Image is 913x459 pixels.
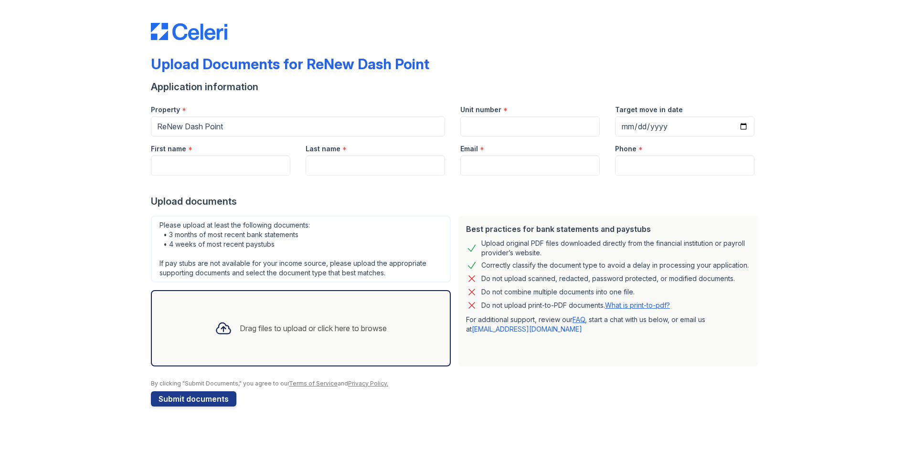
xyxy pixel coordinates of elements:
[151,144,186,154] label: First name
[306,144,340,154] label: Last name
[466,315,751,334] p: For additional support, review our , start a chat with us below, or email us at
[151,391,236,407] button: Submit documents
[481,273,735,284] div: Do not upload scanned, redacted, password protected, or modified documents.
[460,144,478,154] label: Email
[348,380,388,387] a: Privacy Policy.
[481,239,751,258] div: Upload original PDF files downloaded directly from the financial institution or payroll provider’...
[289,380,338,387] a: Terms of Service
[151,80,762,94] div: Application information
[466,223,751,235] div: Best practices for bank statements and paystubs
[151,105,180,115] label: Property
[151,195,762,208] div: Upload documents
[460,105,501,115] label: Unit number
[151,23,227,40] img: CE_Logo_Blue-a8612792a0a2168367f1c8372b55b34899dd931a85d93a1a3d3e32e68fde9ad4.png
[481,286,635,298] div: Do not combine multiple documents into one file.
[481,301,670,310] p: Do not upload print-to-PDF documents.
[240,323,387,334] div: Drag files to upload or click here to browse
[151,380,762,387] div: By clicking "Submit Documents," you agree to our and
[472,325,582,333] a: [EMAIL_ADDRESS][DOMAIN_NAME]
[615,105,683,115] label: Target move in date
[151,55,429,73] div: Upload Documents for ReNew Dash Point
[481,260,749,271] div: Correctly classify the document type to avoid a delay in processing your application.
[573,315,585,323] a: FAQ
[615,144,637,154] label: Phone
[605,301,670,309] a: What is print-to-pdf?
[151,216,451,282] div: Please upload at least the following documents: • 3 months of most recent bank statements • 4 wee...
